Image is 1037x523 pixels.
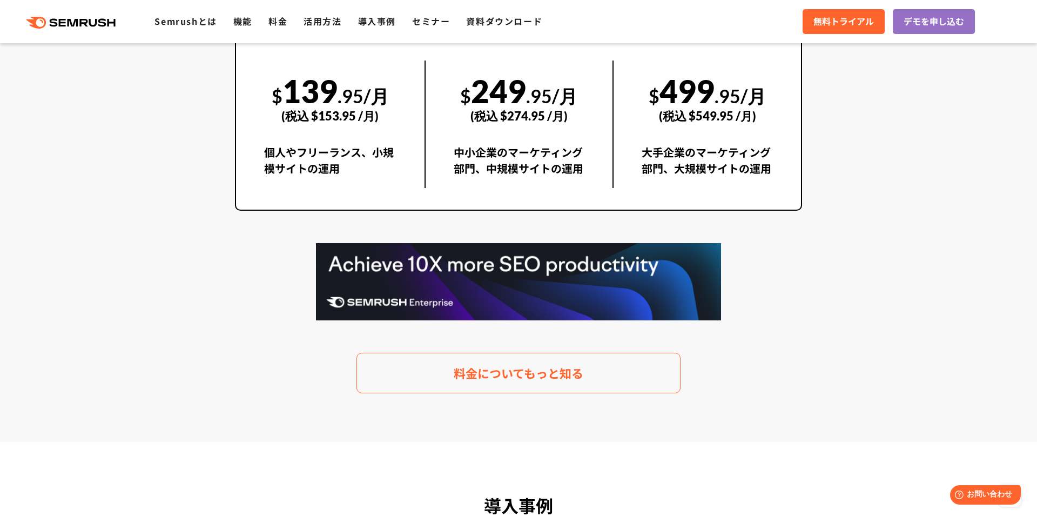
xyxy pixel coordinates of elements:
span: 無料トライアル [813,15,874,29]
span: .95/月 [526,85,577,107]
iframe: Help widget launcher [941,481,1025,511]
a: デモを申し込む [893,9,975,34]
a: 活用方法 [304,15,341,28]
span: .95/月 [338,85,389,107]
a: 資料ダウンロード [466,15,542,28]
div: (税込 $274.95 /月) [454,97,585,135]
div: 499 [642,61,773,135]
span: $ [460,85,471,107]
a: 機能 [233,15,252,28]
div: 中小企業のマーケティング部門、中規模サイトの運用 [454,144,585,188]
div: 249 [454,61,585,135]
a: Semrushとは [154,15,217,28]
span: $ [272,85,282,107]
a: 料金 [268,15,287,28]
div: 個人やフリーランス、小規模サイトの運用 [264,144,396,188]
a: セミナー [412,15,450,28]
div: (税込 $549.95 /月) [642,97,773,135]
div: 139 [264,61,396,135]
div: (税込 $153.95 /月) [264,97,396,135]
h3: 導入事例 [235,491,802,520]
span: 料金についてもっと知る [454,364,583,383]
span: .95/月 [715,85,766,107]
a: 無料トライアル [803,9,885,34]
span: $ [649,85,659,107]
a: 料金についてもっと知る [356,353,681,393]
div: 大手企業のマーケティング部門、大規模サイトの運用 [642,144,773,188]
a: 導入事例 [358,15,396,28]
span: デモを申し込む [904,15,964,29]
